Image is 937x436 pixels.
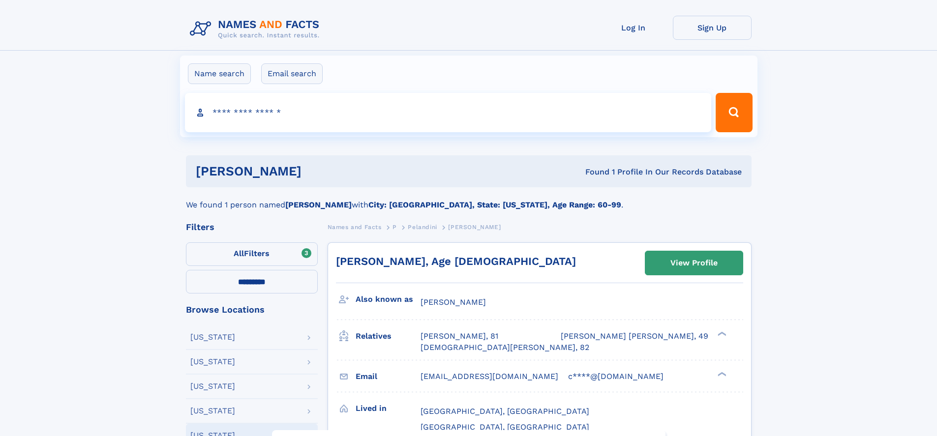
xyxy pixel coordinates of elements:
[408,224,437,231] span: Pelandini
[408,221,437,233] a: Pelandini
[190,382,235,390] div: [US_STATE]
[261,63,323,84] label: Email search
[356,291,421,308] h3: Also known as
[715,331,727,337] div: ❯
[186,16,328,42] img: Logo Names and Facts
[190,407,235,415] div: [US_STATE]
[393,224,397,231] span: P
[645,251,743,275] a: View Profile
[421,422,589,432] span: [GEOGRAPHIC_DATA], [GEOGRAPHIC_DATA]
[356,400,421,417] h3: Lived in
[421,342,589,353] a: [DEMOGRAPHIC_DATA][PERSON_NAME], 82
[190,358,235,366] div: [US_STATE]
[186,187,752,211] div: We found 1 person named with .
[715,371,727,377] div: ❯
[421,297,486,307] span: [PERSON_NAME]
[285,200,352,209] b: [PERSON_NAME]
[186,242,318,266] label: Filters
[421,331,498,342] a: [PERSON_NAME], 81
[356,328,421,345] h3: Relatives
[190,333,235,341] div: [US_STATE]
[393,221,397,233] a: P
[421,407,589,416] span: [GEOGRAPHIC_DATA], [GEOGRAPHIC_DATA]
[421,372,558,381] span: [EMAIL_ADDRESS][DOMAIN_NAME]
[673,16,752,40] a: Sign Up
[716,93,752,132] button: Search Button
[186,305,318,314] div: Browse Locations
[188,63,251,84] label: Name search
[185,93,712,132] input: search input
[186,223,318,232] div: Filters
[368,200,621,209] b: City: [GEOGRAPHIC_DATA], State: [US_STATE], Age Range: 60-99
[448,224,501,231] span: [PERSON_NAME]
[328,221,382,233] a: Names and Facts
[561,331,708,342] a: [PERSON_NAME] [PERSON_NAME], 49
[670,252,718,274] div: View Profile
[356,368,421,385] h3: Email
[196,165,444,177] h1: [PERSON_NAME]
[594,16,673,40] a: Log In
[443,167,742,177] div: Found 1 Profile In Our Records Database
[336,255,576,267] a: [PERSON_NAME], Age [DEMOGRAPHIC_DATA]
[234,249,244,258] span: All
